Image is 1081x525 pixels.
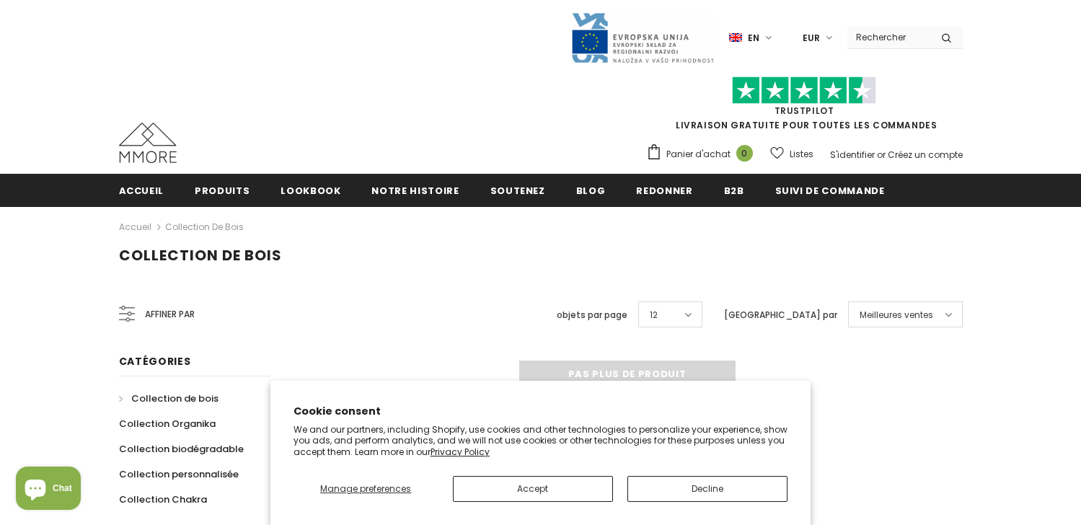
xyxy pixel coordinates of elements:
a: Collection de bois [119,386,219,411]
a: Créez un compte [888,149,963,161]
span: Manage preferences [320,482,411,495]
button: Decline [627,476,787,502]
input: Search Site [847,27,930,48]
a: Privacy Policy [431,446,490,458]
a: Lookbook [281,174,340,206]
button: Accept [453,476,613,502]
a: Accueil [119,174,164,206]
span: Redonner [636,184,692,198]
a: Collection personnalisée [119,462,239,487]
span: Notre histoire [371,184,459,198]
label: objets par page [557,308,627,322]
button: Manage preferences [294,476,438,502]
span: Blog [576,184,606,198]
label: [GEOGRAPHIC_DATA] par [724,308,837,322]
span: Listes [790,147,813,162]
span: B2B [724,184,744,198]
a: Produits [195,174,250,206]
h2: Cookie consent [294,404,788,419]
a: Notre histoire [371,174,459,206]
a: Collection biodégradable [119,436,244,462]
span: 12 [650,308,658,322]
a: S'identifier [830,149,875,161]
span: en [748,31,759,45]
a: Collection de bois [165,221,244,233]
span: or [877,149,886,161]
a: Accueil [119,219,151,236]
span: Suivi de commande [775,184,885,198]
img: Javni Razpis [570,12,715,64]
a: soutenez [490,174,545,206]
a: Panier d'achat 0 [646,144,760,165]
span: 0 [736,145,753,162]
span: Affiner par [145,306,195,322]
span: soutenez [490,184,545,198]
span: Collection Chakra [119,493,207,506]
a: Redonner [636,174,692,206]
a: TrustPilot [775,105,834,117]
span: EUR [803,31,820,45]
a: Collection Chakra [119,487,207,512]
span: Catégories [119,354,191,369]
span: Collection biodégradable [119,442,244,456]
span: Produits [195,184,250,198]
span: Meilleures ventes [860,308,933,322]
p: We and our partners, including Shopify, use cookies and other technologies to personalize your ex... [294,424,788,458]
img: Faites confiance aux étoiles pilotes [732,76,876,105]
span: Accueil [119,184,164,198]
img: Cas MMORE [119,123,177,163]
a: Javni Razpis [570,31,715,43]
a: Suivi de commande [775,174,885,206]
a: B2B [724,174,744,206]
img: i-lang-1.png [729,32,742,44]
span: Lookbook [281,184,340,198]
span: Collection Organika [119,417,216,431]
a: Listes [770,141,813,167]
span: LIVRAISON GRATUITE POUR TOUTES LES COMMANDES [646,83,963,131]
a: Blog [576,174,606,206]
span: Collection personnalisée [119,467,239,481]
span: Collection de bois [131,392,219,405]
inbox-online-store-chat: Shopify online store chat [12,467,85,513]
span: Collection de bois [119,245,282,265]
span: Panier d'achat [666,147,731,162]
a: Collection Organika [119,411,216,436]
